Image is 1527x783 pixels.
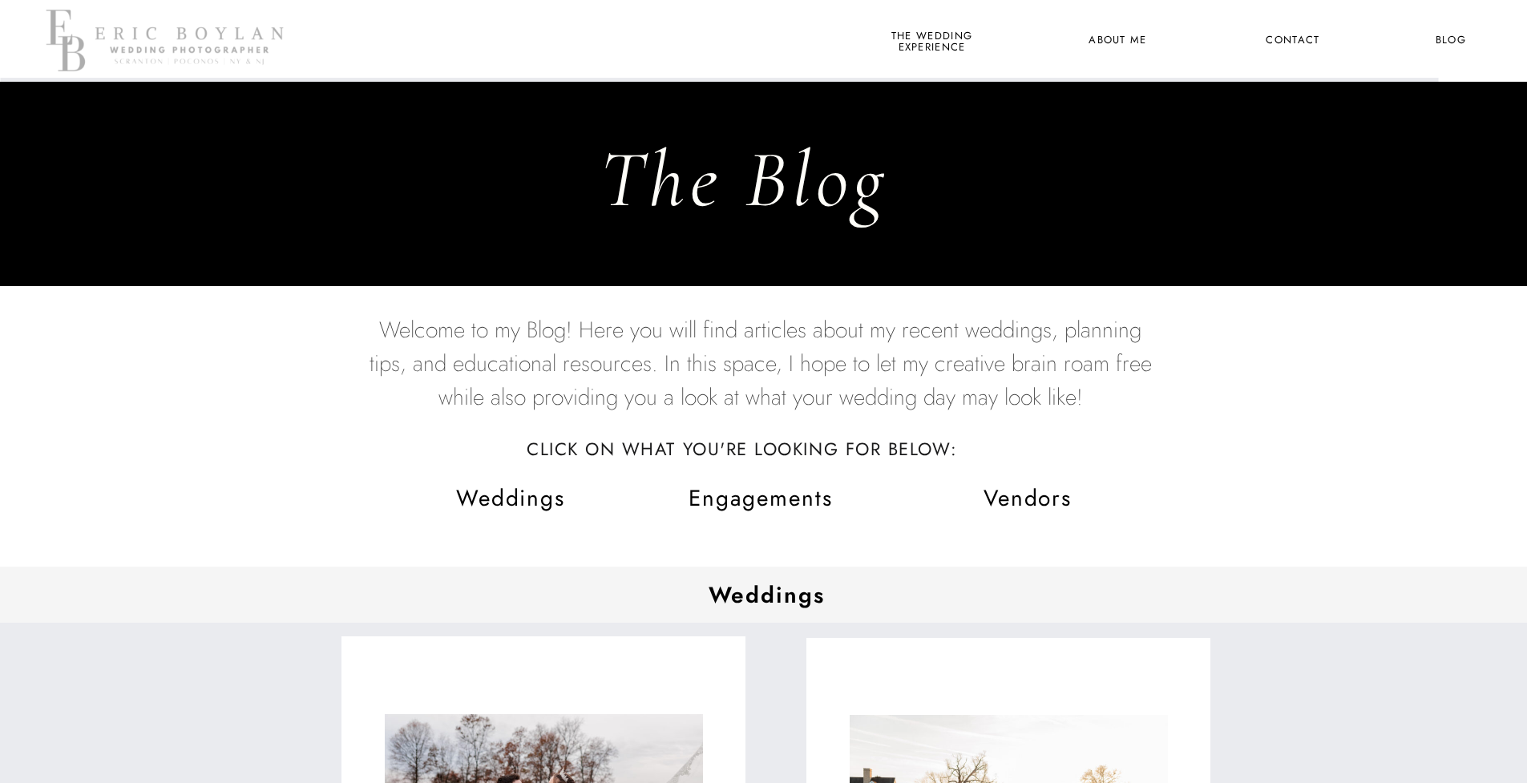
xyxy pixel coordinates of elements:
[1263,30,1323,51] a: Contact
[511,434,975,450] h3: Click on what you're looking for below:
[1421,30,1481,51] a: Blog
[709,582,820,608] h2: Weddings
[455,485,567,511] a: Weddings
[1079,30,1157,51] a: About Me
[888,30,976,51] a: the wedding experience
[949,485,1107,511] a: Vendors
[682,485,840,511] a: Engagements
[365,313,1157,434] p: Welcome to my Blog! Here you will find articles about my recent weddings, planning tips, and educ...
[456,482,566,515] span: Weddings
[984,482,1073,515] span: Vendors
[600,132,929,236] h1: The Blog
[689,482,833,515] span: Engagements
